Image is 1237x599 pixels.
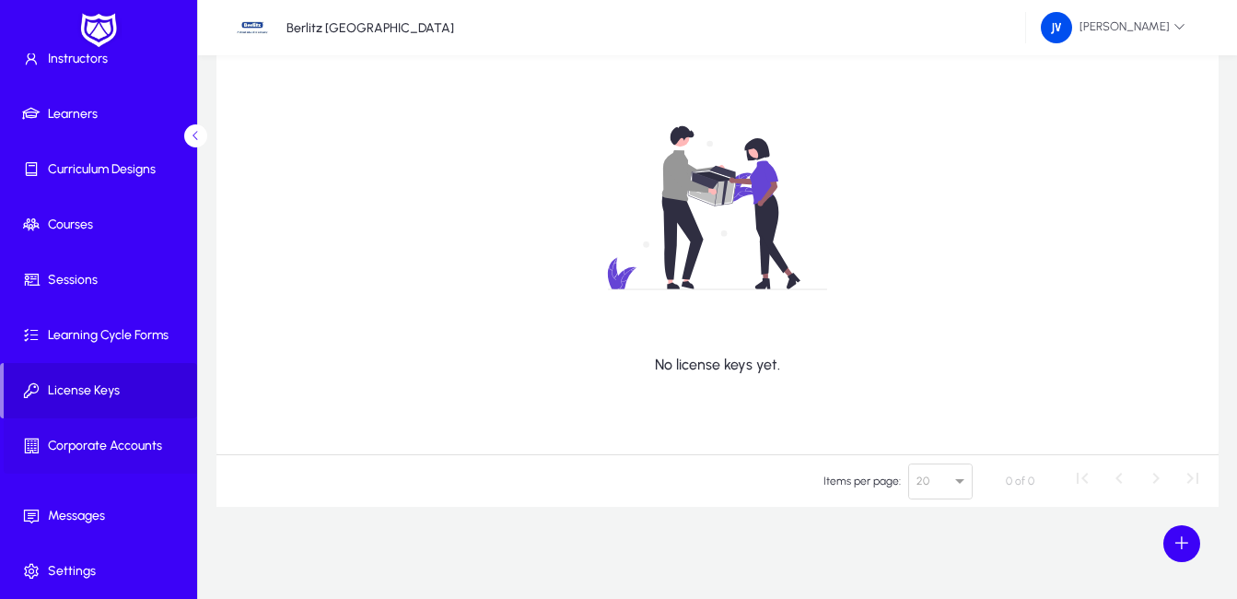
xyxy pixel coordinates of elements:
[4,271,201,289] span: Sessions
[235,10,270,45] img: 34.jpg
[1041,12,1072,43] img: 162.png
[1026,11,1200,44] button: [PERSON_NAME]
[4,507,201,525] span: Messages
[823,472,901,490] div: Items per page:
[4,418,201,474] a: Corporate Accounts
[4,160,201,179] span: Curriculum Designs
[514,75,921,342] img: no-data.svg
[76,11,122,50] img: white-logo.png
[655,356,780,373] p: No license keys yet.
[4,253,201,308] a: Sessions
[4,308,201,363] a: Learning Cycle Forms
[4,197,201,253] a: Courses
[4,87,201,142] a: Learners
[4,142,201,197] a: Curriculum Designs
[4,544,201,599] a: Settings
[4,437,201,455] span: Corporate Accounts
[4,216,201,234] span: Courses
[4,326,201,345] span: Learning Cycle Forms
[4,382,197,400] span: License Keys
[216,454,1219,507] mat-paginator: Select page
[1006,472,1034,490] div: 0 of 0
[4,50,201,68] span: Instructors
[4,562,201,581] span: Settings
[4,105,201,123] span: Learners
[4,488,201,544] a: Messages
[4,31,201,87] a: Instructors
[1041,12,1185,43] span: [PERSON_NAME]
[286,20,454,36] p: Berlitz [GEOGRAPHIC_DATA]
